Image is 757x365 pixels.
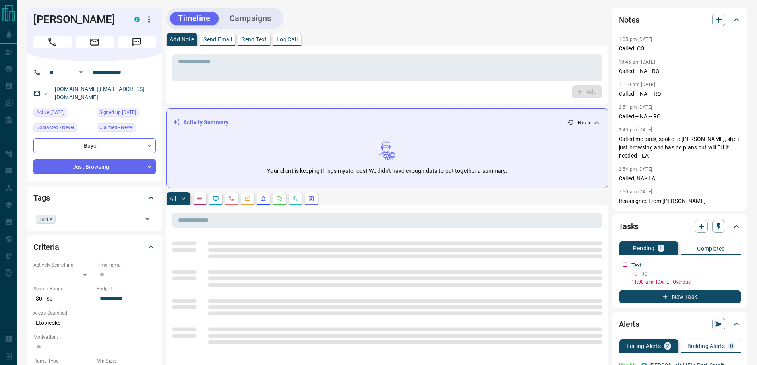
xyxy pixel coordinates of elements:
p: Activity Summary [183,118,228,127]
svg: Calls [228,195,235,202]
p: Completed [697,246,725,251]
p: - Never [575,119,590,126]
svg: Emails [244,195,251,202]
p: 3:49 pm [DATE] [619,127,652,133]
p: Send Text [242,37,267,42]
button: Campaigns [222,12,279,25]
p: Add Note [170,37,194,42]
p: All [170,196,176,201]
p: 0 [730,343,733,349]
p: Actively Searching: [33,261,93,268]
p: $0 - $0 [33,292,93,305]
svg: Opportunities [292,195,298,202]
div: Buyer [33,138,156,153]
div: Just Browsing [33,159,156,174]
p: 11:10 am [DATE] [619,82,655,87]
div: Sat Feb 20 2016 [97,108,156,119]
p: 2 [666,343,669,349]
p: 7:50 am [DATE] [619,189,652,195]
button: New Task [619,290,741,303]
p: Timeframe: [97,261,156,268]
span: Contacted - Never [36,124,74,131]
p: Called me back, spoke to [PERSON_NAME], she i just browsing and has no plans but will FU if neede... [619,135,741,160]
p: Listing Alerts [627,343,661,349]
p: Called -- NA ---RO [619,90,741,98]
p: Search Range: [33,285,93,292]
svg: Listing Alerts [260,195,267,202]
div: Criteria [33,238,156,257]
span: Signed up [DATE] [99,108,136,116]
p: FU --RO [631,270,741,278]
p: Text [631,261,642,270]
div: Notes [619,10,741,29]
p: 1 [659,245,662,251]
div: Tasks [619,217,741,236]
p: Send Email [203,37,232,42]
h2: Alerts [619,318,639,330]
span: Message [118,36,156,48]
h2: Tags [33,191,50,204]
p: Home Type: [33,357,93,365]
div: Tue Jul 22 2025 [33,108,93,119]
p: Motivation: [33,334,156,341]
p: 2:54 pm [DATE] [619,166,652,172]
span: Email [76,36,114,48]
span: ISRLA [39,215,53,223]
p: Called -- NA -- RO [619,112,741,121]
p: Areas Searched: [33,309,156,317]
svg: Email Valid [44,91,49,96]
p: Reassigned from [PERSON_NAME] [619,197,741,205]
p: Called. CG [619,44,741,53]
p: Called -- NA --RO [619,67,741,75]
p: 2:51 pm [DATE] [619,104,652,110]
p: Called, NA - LA [619,174,741,183]
button: Open [142,214,153,225]
h2: Criteria [33,241,59,253]
button: Timeline [170,12,219,25]
h2: Notes [619,14,639,26]
p: Building Alerts [687,343,725,349]
span: Claimed - Never [99,124,133,131]
p: Min Size: [97,357,156,365]
p: Budget: [97,285,156,292]
svg: Lead Browsing Activity [213,195,219,202]
div: Activity Summary- Never [173,115,602,130]
a: [DOMAIN_NAME][EMAIL_ADDRESS][DOMAIN_NAME] [55,86,145,100]
p: 10:46 am [DATE] [619,59,655,65]
p: 1:05 pm [DATE] [619,37,652,42]
button: Open [76,68,86,77]
span: Call [33,36,72,48]
p: Log Call [277,37,298,42]
p: 11:00 a.m. [DATE] - Overdue [631,278,741,286]
p: Pending [633,245,654,251]
svg: Requests [276,195,283,202]
div: Tags [33,188,156,207]
svg: Notes [197,195,203,202]
p: Your client is keeping things mysterious! We didn't have enough data to put together a summary. [267,167,507,175]
svg: Agent Actions [308,195,314,202]
div: Alerts [619,315,741,334]
h1: [PERSON_NAME] [33,13,122,26]
div: condos.ca [134,17,140,22]
h2: Tasks [619,220,639,233]
span: Active [DATE] [36,108,64,116]
p: Etobicoke [33,317,156,330]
